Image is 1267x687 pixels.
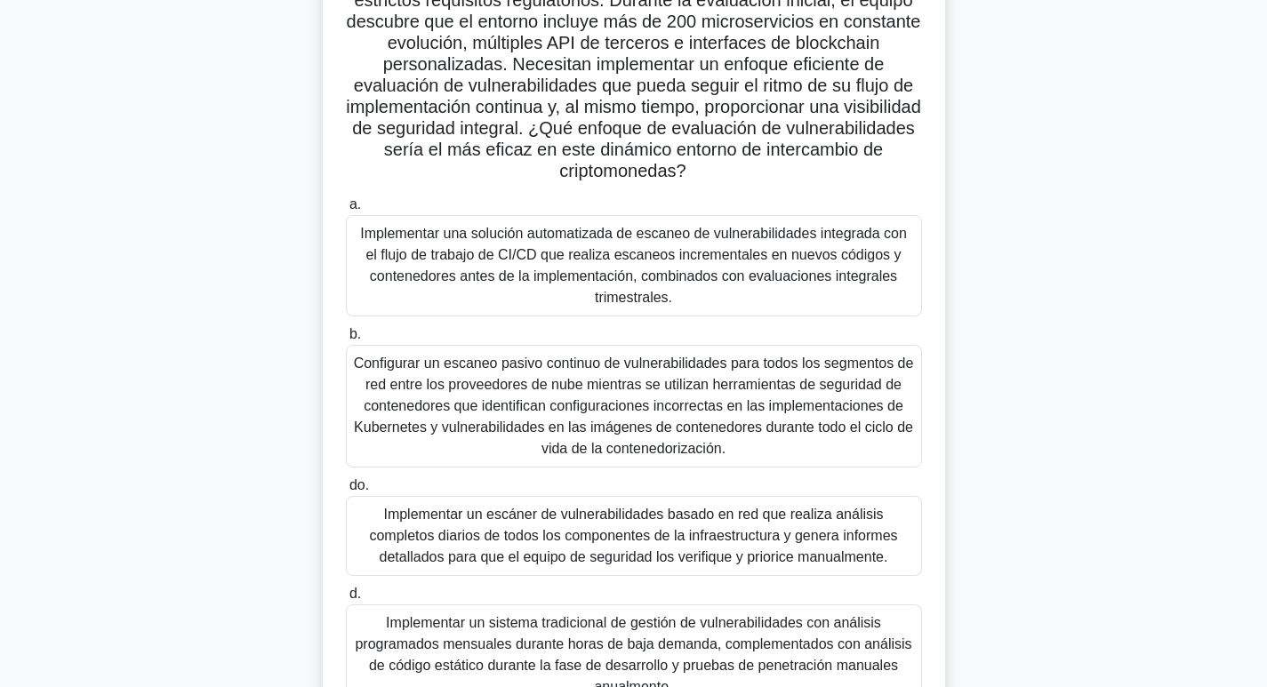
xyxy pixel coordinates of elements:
[349,196,361,212] font: a.
[354,355,914,456] font: Configurar un escaneo pasivo continuo de vulnerabilidades para todos los segmentos de red entre l...
[369,507,897,564] font: Implementar un escáner de vulnerabilidades basado en red que realiza análisis completos diarios d...
[349,586,361,601] font: d.
[360,226,907,305] font: Implementar una solución automatizada de escaneo de vulnerabilidades integrada con el flujo de tr...
[349,477,369,492] font: do.
[349,326,361,341] font: b.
